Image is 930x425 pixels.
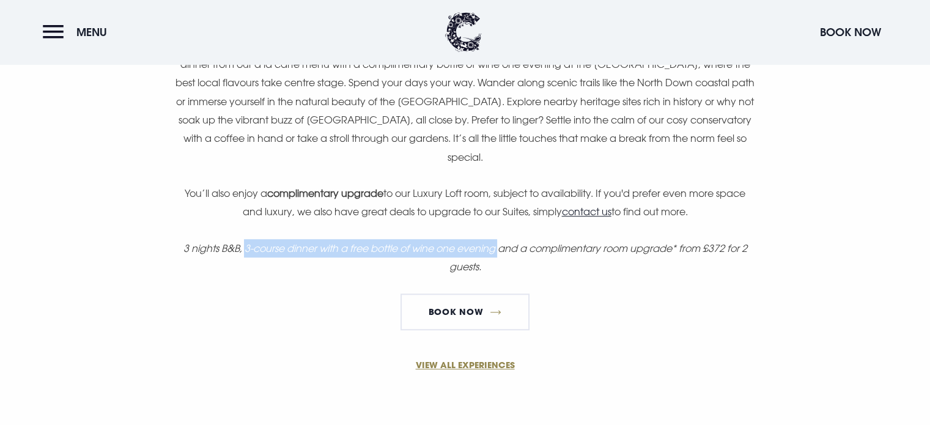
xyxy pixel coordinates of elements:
[76,25,107,39] span: Menu
[174,18,756,166] p: An escape from the everyday, whether it’s a long weekend or a midweek retreat. Stay three nights ...
[561,205,611,218] a: contact us
[814,19,887,45] button: Book Now
[43,19,113,45] button: Menu
[183,242,747,273] em: 3 nights B&B, 3-course dinner with a free bottle of wine one evening and a complimentary room upg...
[267,187,383,199] strong: complimentary upgrade
[400,294,529,330] a: Book Now
[174,358,756,371] a: VIEW ALL EXPERIENCES
[174,184,756,221] p: You’ll also enjoy a to our Luxury Loft room, subject to availability. If you'd prefer even more s...
[445,12,482,52] img: Clandeboye Lodge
